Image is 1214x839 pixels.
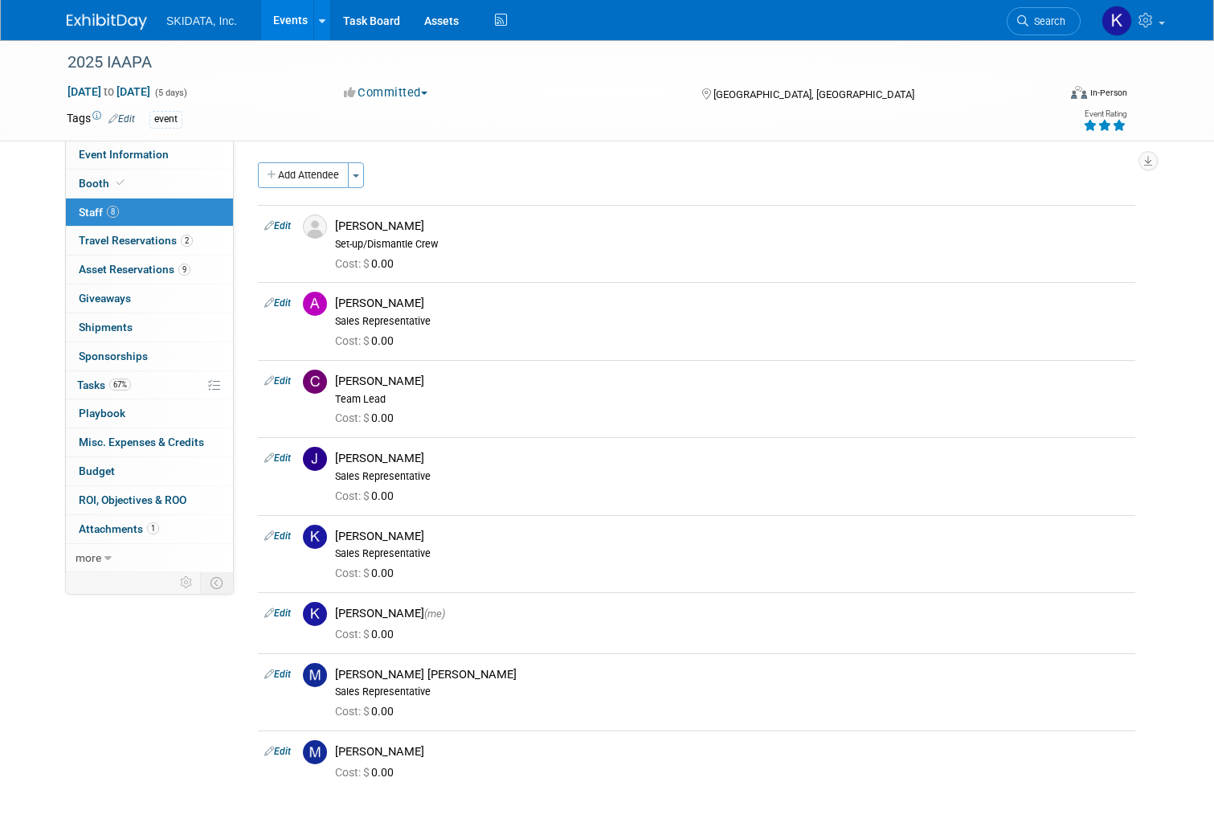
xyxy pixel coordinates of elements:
div: Sales Representative [335,547,1129,560]
span: Budget [79,465,115,477]
img: Format-Inperson.png [1071,86,1087,99]
img: M.jpg [303,663,327,687]
div: event [149,111,182,128]
span: 2 [181,235,193,247]
span: 1 [147,522,159,534]
div: [PERSON_NAME] [PERSON_NAME] [335,667,1129,682]
div: 2025 IAAPA [62,48,1037,77]
span: 0.00 [335,257,400,270]
a: Edit [264,452,291,464]
span: 0.00 [335,628,400,641]
span: 0.00 [335,766,400,779]
a: more [66,544,233,572]
span: Cost: $ [335,766,371,779]
span: more [76,551,101,564]
span: Cost: $ [335,411,371,424]
span: Attachments [79,522,159,535]
img: ExhibitDay [67,14,147,30]
span: 0.00 [335,705,400,718]
img: K.jpg [303,525,327,549]
td: Tags [67,110,135,129]
span: Cost: $ [335,567,371,579]
a: Edit [264,530,291,542]
img: M.jpg [303,740,327,764]
a: Playbook [66,399,233,428]
span: 0.00 [335,567,400,579]
span: 0.00 [335,489,400,502]
span: Staff [79,206,119,219]
span: [DATE] [DATE] [67,84,151,99]
a: Shipments [66,313,233,342]
a: Edit [264,608,291,619]
a: Asset Reservations9 [66,256,233,284]
a: Event Information [66,141,233,169]
img: Kim Masoner [1102,6,1132,36]
div: [PERSON_NAME] [335,219,1129,234]
span: Tasks [77,379,131,391]
button: Committed [338,84,434,101]
a: Sponsorships [66,342,233,370]
span: Sponsorships [79,350,148,362]
span: Cost: $ [335,705,371,718]
span: (5 days) [153,88,187,98]
a: Budget [66,457,233,485]
a: Edit [264,746,291,757]
div: Event Rating [1083,110,1126,118]
span: Booth [79,177,128,190]
a: Travel Reservations2 [66,227,233,255]
span: 67% [109,379,131,391]
a: Attachments1 [66,515,233,543]
img: C.jpg [303,370,327,394]
span: Cost: $ [335,334,371,347]
div: Set-up/Dismantle Crew [335,238,1129,251]
div: In-Person [1089,87,1127,99]
div: Sales Representative [335,470,1129,483]
img: K.jpg [303,602,327,626]
a: Edit [264,220,291,231]
a: Staff8 [66,198,233,227]
span: Shipments [79,321,133,334]
span: SKIDATA, Inc. [166,14,237,27]
button: Add Attendee [258,162,349,188]
div: Team Lead [335,393,1129,406]
div: [PERSON_NAME] [335,529,1129,544]
a: Booth [66,170,233,198]
a: Giveaways [66,284,233,313]
span: (me) [424,608,445,620]
span: Travel Reservations [79,234,193,247]
span: Search [1028,15,1065,27]
span: 0.00 [335,334,400,347]
div: [PERSON_NAME] [335,451,1129,466]
a: Edit [264,375,291,387]
a: Edit [264,669,291,680]
i: Booth reservation complete [116,178,125,187]
span: Cost: $ [335,489,371,502]
div: Sales Representative [335,315,1129,328]
span: 0.00 [335,411,400,424]
a: Edit [108,113,135,125]
span: Playbook [79,407,125,419]
span: 8 [107,206,119,218]
div: Event Format [971,84,1127,108]
span: Misc. Expenses & Credits [79,436,204,448]
div: [PERSON_NAME] [335,606,1129,621]
img: A.jpg [303,292,327,316]
div: [PERSON_NAME] [335,296,1129,311]
span: Cost: $ [335,628,371,641]
div: Sales Representative [335,686,1129,698]
span: Cost: $ [335,257,371,270]
a: Edit [264,297,291,309]
span: Giveaways [79,292,131,305]
a: Misc. Expenses & Credits [66,428,233,456]
span: [GEOGRAPHIC_DATA], [GEOGRAPHIC_DATA] [713,88,914,100]
span: Asset Reservations [79,263,190,276]
div: [PERSON_NAME] [335,744,1129,759]
img: J.jpg [303,447,327,471]
span: Event Information [79,148,169,161]
a: ROI, Objectives & ROO [66,486,233,514]
img: Associate-Profile-5.png [303,215,327,239]
span: to [101,85,116,98]
td: Toggle Event Tabs [201,572,234,593]
span: 9 [178,264,190,276]
a: Search [1007,7,1081,35]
